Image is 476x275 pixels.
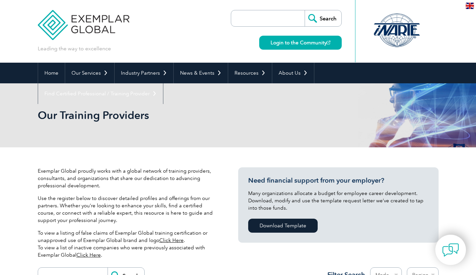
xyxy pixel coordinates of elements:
p: Many organizations allocate a budget for employee career development. Download, modify and use th... [248,190,429,212]
h2: Our Training Providers [38,110,318,121]
a: Login to the Community [259,36,342,50]
img: en [466,3,474,9]
a: Download Template [248,219,318,233]
input: Search [305,10,341,26]
h3: Need financial support from your employer? [248,176,429,185]
img: open_square.png [327,41,330,44]
a: News & Events [174,63,228,83]
img: contact-chat.png [442,242,459,258]
a: Click Here [76,252,101,258]
p: To view a listing of false claims of Exemplar Global training certification or unapproved use of ... [38,229,218,259]
p: Use the register below to discover detailed profiles and offerings from our partners. Whether you... [38,195,218,224]
a: Industry Partners [115,63,173,83]
a: Our Services [65,63,114,83]
a: Home [38,63,65,83]
p: Exemplar Global proudly works with a global network of training providers, consultants, and organ... [38,167,218,189]
a: Click Here [159,237,184,243]
a: Resources [228,63,272,83]
a: About Us [272,63,314,83]
a: Find Certified Professional / Training Provider [38,83,163,104]
p: Leading the way to excellence [38,45,111,52]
